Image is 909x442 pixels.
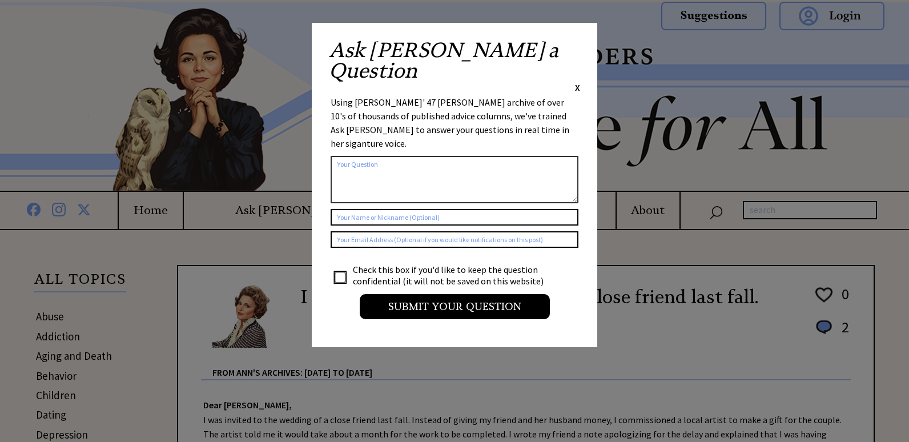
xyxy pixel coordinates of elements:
input: Your Name or Nickname (Optional) [331,209,578,226]
input: Submit your Question [360,294,550,319]
h2: Ask [PERSON_NAME] a Question [329,40,580,81]
td: Check this box if you'd like to keep the question confidential (it will not be saved on this webs... [352,263,554,287]
span: X [575,82,580,93]
input: Your Email Address (Optional if you would like notifications on this post) [331,231,578,248]
div: Using [PERSON_NAME]' 47 [PERSON_NAME] archive of over 10's of thousands of published advice colum... [331,95,578,150]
